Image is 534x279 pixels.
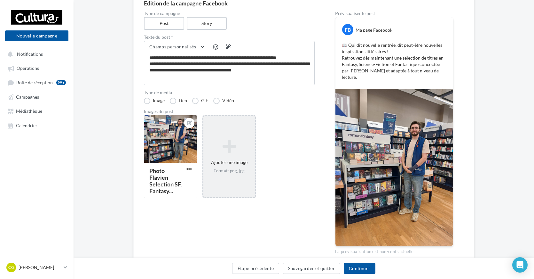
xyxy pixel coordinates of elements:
p: 📖 Qui dit nouvelle rentrée, dit peut-être nouvelles inspirations littéraires ! Retrouvez dès main... [342,42,447,80]
label: Type de campagne [144,11,315,16]
div: Prévisualiser le post [335,11,453,16]
span: Notifications [17,51,43,57]
a: CG [PERSON_NAME] [5,261,68,274]
button: Continuer [344,263,375,274]
label: Type de média [144,90,315,95]
a: Médiathèque [4,105,70,117]
div: La prévisualisation est non-contractuelle [335,246,453,255]
div: Images du post [144,109,315,114]
button: Notifications [4,48,67,60]
div: 99+ [56,80,66,85]
span: Campagnes [16,94,39,100]
a: Campagnes [4,91,70,103]
span: Calendrier [16,123,37,128]
label: Lien [170,98,187,104]
span: Champs personnalisés [149,44,196,49]
label: GIF [192,98,208,104]
span: Boîte de réception [16,80,53,85]
button: Étape précédente [232,263,279,274]
div: Photo Flavien Selection SF, Fantasy... [149,167,182,194]
div: Ma page Facebook [356,27,392,33]
label: Vidéo [213,98,234,104]
div: FB [342,24,353,35]
button: Nouvelle campagne [5,30,68,41]
a: Opérations [4,62,70,74]
label: Post [144,17,184,30]
label: Image [144,98,165,104]
div: Open Intercom Messenger [512,257,528,273]
button: Champs personnalisés [144,41,208,52]
span: CG [8,264,14,271]
a: Calendrier [4,119,70,131]
div: Édition de la campagne Facebook [144,0,464,6]
button: Sauvegarder et quitter [283,263,340,274]
p: [PERSON_NAME] [19,264,61,271]
span: Médiathèque [16,109,42,114]
a: Boîte de réception99+ [4,77,70,88]
label: Texte du post * [144,35,315,39]
label: Story [187,17,227,30]
span: Opérations [17,66,39,71]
